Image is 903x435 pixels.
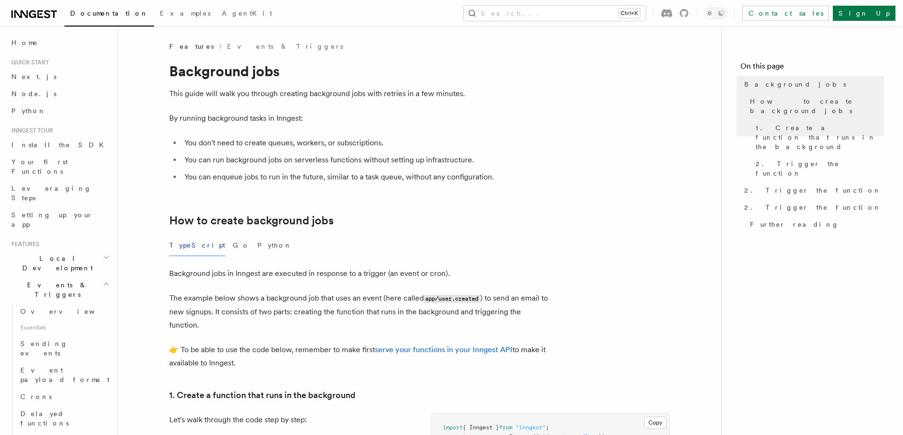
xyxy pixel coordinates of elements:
button: Local Development [8,250,111,276]
a: Overview [17,303,111,320]
span: Documentation [70,9,148,17]
button: TypeScript [169,235,225,256]
a: Delayed functions [17,405,111,432]
span: import [443,424,463,431]
button: Python [257,235,292,256]
a: Python [8,102,111,119]
kbd: Ctrl+K [619,9,640,18]
button: Events & Triggers [8,276,111,303]
span: Your first Functions [11,158,68,175]
a: 1. Create a function that runs in the background [169,389,356,402]
a: Sending events [17,335,111,362]
span: Node.js [11,90,56,98]
a: 2. Trigger the function [740,199,884,216]
span: Essentials [17,320,111,335]
span: "inngest" [516,424,546,431]
span: Overview [20,308,118,315]
span: Features [8,240,39,248]
span: Next.js [11,73,56,80]
h4: On this page [740,61,884,76]
span: 2. Trigger the function [756,159,884,178]
span: Setting up your app [11,211,93,228]
span: 2. Trigger the function [744,186,881,195]
span: Events & Triggers [8,280,103,299]
a: Contact sales [742,6,829,21]
a: Documentation [64,3,154,27]
a: Crons [17,388,111,405]
a: Setting up your app [8,206,111,233]
span: Quick start [8,59,49,66]
span: Install the SDK [11,141,109,149]
p: Background jobs in Inngest are executed in response to a trigger (an event or cron). [169,267,548,280]
a: Events & Triggers [227,42,343,51]
li: You can run background jobs on serverless functions without setting up infrastructure. [182,153,548,167]
span: Home [11,38,38,47]
a: serve your functions in your Inngest API [375,345,512,354]
p: 👉 To be able to use the code below, remember to make first to make it available to Inngest. [169,343,548,370]
a: Install the SDK [8,136,111,153]
span: 1. Create a function that runs in the background [756,123,884,151]
span: ; [546,424,549,431]
a: Next.js [8,68,111,85]
span: Inngest tour [8,127,53,134]
a: 1. Create a function that runs in the background [752,119,884,155]
span: AgentKit [222,9,272,17]
a: 2. Trigger the function [752,155,884,182]
span: Leveraging Steps [11,185,91,202]
h1: Background jobs [169,62,548,80]
a: 2. Trigger the function [740,182,884,199]
a: Event payload format [17,362,111,388]
a: AgentKit [216,3,278,26]
p: Let's walk through the code step by step: [169,413,408,426]
span: Python [11,107,46,115]
span: Event payload format [20,366,109,383]
li: You can enqueue jobs to run in the future, similar to a task queue, without any configuration. [182,170,548,184]
p: This guide will walk you through creating background jobs with retries in a few minutes. [169,87,548,100]
span: Background jobs [744,80,846,89]
span: { Inngest } [463,424,499,431]
span: Sending events [20,340,68,357]
a: Further reading [746,216,884,233]
span: How to create background jobs [750,97,884,115]
li: You don't need to create queues, workers, or subscriptions. [182,136,548,150]
a: How to create background jobs [169,214,334,227]
button: Toggle dark mode [704,8,727,19]
p: The example below shows a background job that uses an event (here called ) to send an email to ne... [169,292,548,332]
a: Home [8,34,111,51]
a: Your first Functions [8,153,111,180]
span: Crons [20,393,52,400]
span: Delayed functions [20,410,69,427]
a: Examples [154,3,216,26]
a: Background jobs [740,76,884,93]
button: Search...Ctrl+K [464,6,646,21]
span: Features [169,42,214,51]
button: Go [233,235,250,256]
a: Node.js [8,85,111,102]
span: from [499,424,512,431]
span: 2. Trigger the function [744,203,881,212]
code: app/user.created [424,295,480,303]
a: Sign Up [833,6,895,21]
span: Local Development [8,254,103,273]
button: Copy [644,417,666,429]
a: Leveraging Steps [8,180,111,206]
span: Examples [160,9,210,17]
span: Further reading [750,220,839,229]
a: How to create background jobs [746,93,884,119]
p: By running background tasks in Inngest: [169,112,548,125]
